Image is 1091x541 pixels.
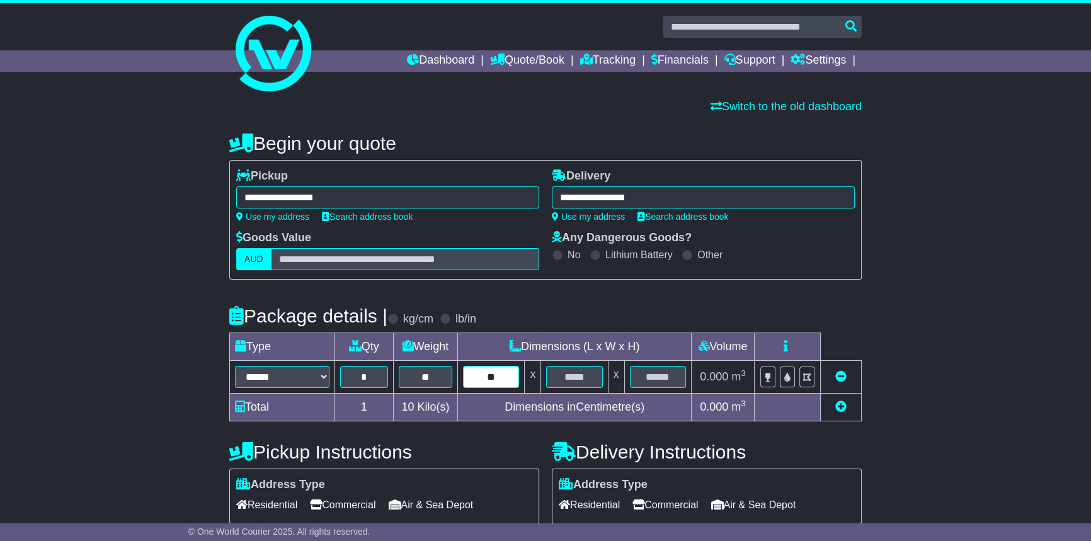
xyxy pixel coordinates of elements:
a: Switch to the old dashboard [711,100,862,113]
label: lb/in [455,312,476,326]
label: Delivery [552,169,610,183]
span: 10 [401,401,414,413]
label: Lithium Battery [605,249,673,261]
td: 1 [335,394,394,421]
label: Other [697,249,723,261]
a: Use my address [552,212,625,222]
td: Dimensions (L x W x H) [458,333,692,361]
span: Commercial [632,495,698,515]
sup: 3 [741,368,746,378]
span: Residential [236,495,297,515]
td: x [525,361,541,394]
span: Residential [559,495,620,515]
a: Dashboard [407,50,474,72]
td: Kilo(s) [393,394,458,421]
td: Total [230,394,335,421]
label: Any Dangerous Goods? [552,231,692,245]
td: Volume [691,333,754,361]
td: Qty [335,333,394,361]
a: Search address book [322,212,413,222]
h4: Delivery Instructions [552,441,862,462]
label: kg/cm [403,312,433,326]
td: x [608,361,624,394]
h4: Pickup Instructions [229,441,539,462]
label: No [568,249,580,261]
td: Weight [393,333,458,361]
span: Air & Sea Depot [389,495,474,515]
a: Remove this item [835,370,847,383]
span: Commercial [310,495,375,515]
h4: Begin your quote [229,133,862,154]
span: 0.000 [700,401,728,413]
span: m [731,401,746,413]
td: Type [230,333,335,361]
label: Address Type [236,478,325,492]
label: Pickup [236,169,288,183]
label: AUD [236,248,271,270]
span: Air & Sea Depot [711,495,796,515]
label: Address Type [559,478,648,492]
span: 0.000 [700,370,728,383]
a: Search address book [637,212,728,222]
span: m [731,370,746,383]
a: Tracking [580,50,636,72]
label: Goods Value [236,231,311,245]
a: Support [724,50,775,72]
td: Dimensions in Centimetre(s) [458,394,692,421]
a: Add new item [835,401,847,413]
a: Use my address [236,212,309,222]
sup: 3 [741,399,746,408]
a: Quote/Book [490,50,564,72]
a: Financials [651,50,709,72]
h4: Package details | [229,305,387,326]
span: © One World Courier 2025. All rights reserved. [188,527,370,537]
a: Settings [791,50,846,72]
